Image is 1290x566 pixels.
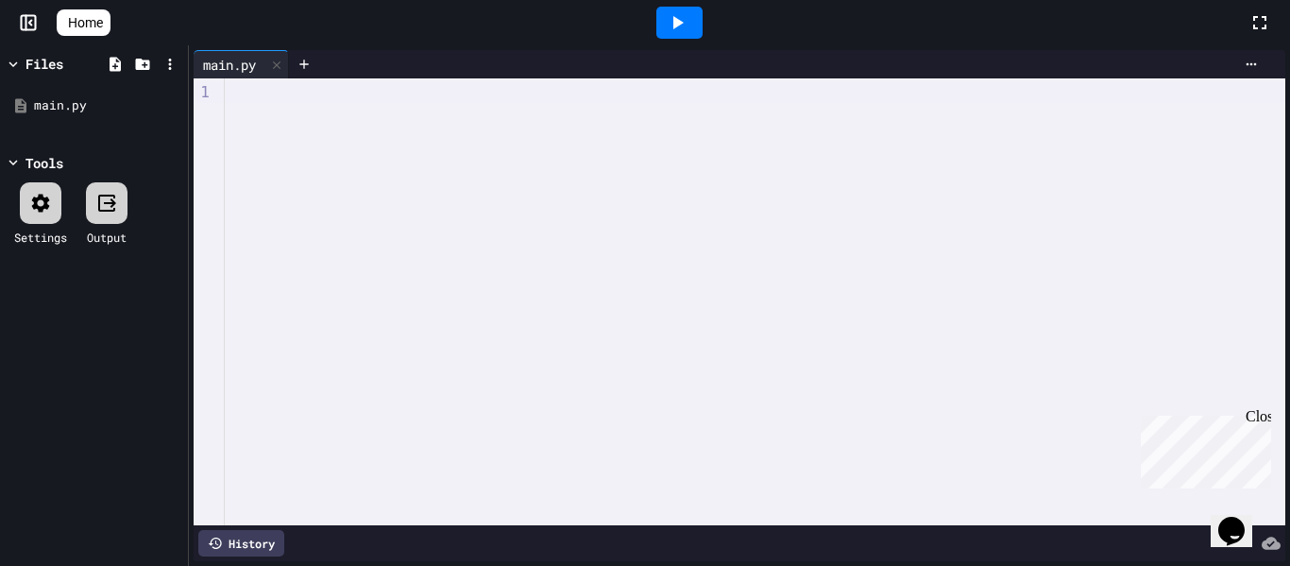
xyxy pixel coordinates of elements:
div: main.py [34,96,181,115]
div: main.py [194,50,289,78]
div: Settings [14,229,67,246]
a: Home [57,9,110,36]
span: Home [68,13,103,32]
div: 1 [194,82,212,103]
iframe: chat widget [1133,408,1271,489]
div: Output [87,229,127,246]
div: History [198,530,284,557]
div: Chat with us now!Close [8,8,130,120]
div: main.py [194,55,265,75]
iframe: chat widget [1211,490,1271,547]
div: Tools [25,153,63,173]
div: Files [25,54,63,74]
